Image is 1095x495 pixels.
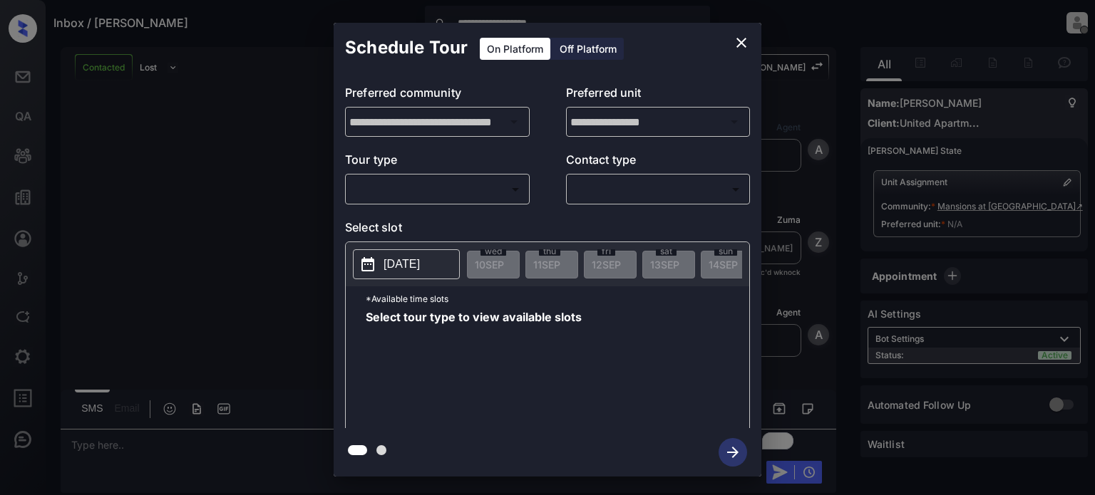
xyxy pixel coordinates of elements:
button: close [727,28,756,57]
p: [DATE] [384,256,420,273]
div: On Platform [480,38,550,60]
p: Select slot [345,219,750,241]
p: Contact type [566,151,751,174]
span: Select tour type to view available slots [366,311,582,425]
div: Off Platform [552,38,624,60]
p: *Available time slots [366,286,749,311]
h2: Schedule Tour [334,23,479,73]
p: Tour type [345,151,530,174]
p: Preferred unit [566,84,751,107]
button: [DATE] [353,249,460,279]
p: Preferred community [345,84,530,107]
